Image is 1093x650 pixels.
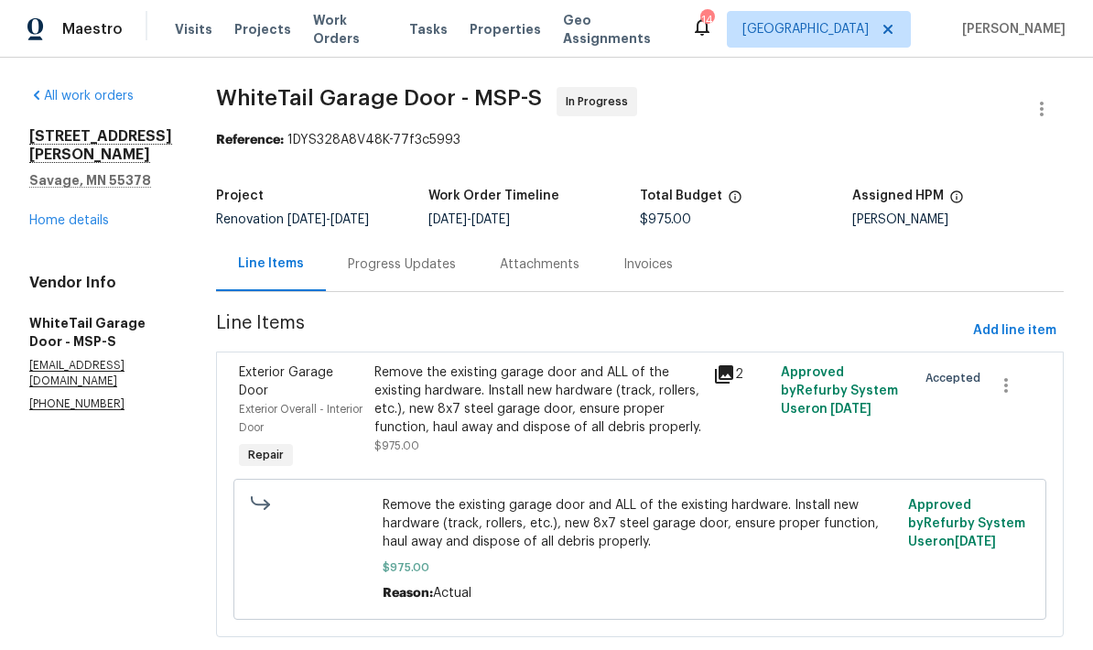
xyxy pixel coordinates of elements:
span: [DATE] [428,213,467,226]
h5: Work Order Timeline [428,190,559,202]
span: Reason: [383,587,433,600]
h5: Assigned HPM [852,190,944,202]
span: Work Orders [313,11,387,48]
a: All work orders [29,90,134,103]
span: Properties [470,20,541,38]
h5: Project [216,190,264,202]
h4: Vendor Info [29,274,172,292]
span: Maestro [62,20,123,38]
div: Remove the existing garage door and ALL of the existing hardware. Install new hardware (track, ro... [374,363,702,437]
span: Geo Assignments [563,11,669,48]
span: Actual [433,587,471,600]
span: Repair [241,446,291,464]
button: Add line item [966,314,1064,348]
span: Accepted [925,369,988,387]
h5: WhiteTail Garage Door - MSP-S [29,314,172,351]
span: Projects [234,20,291,38]
span: - [287,213,369,226]
span: WhiteTail Garage Door - MSP-S [216,87,542,109]
span: The total cost of line items that have been proposed by Opendoor. This sum includes line items th... [728,190,742,213]
b: Reference: [216,134,284,146]
span: Renovation [216,213,369,226]
span: $975.00 [640,213,691,226]
span: Approved by Refurby System User on [781,366,898,416]
h5: Total Budget [640,190,722,202]
span: Exterior Garage Door [239,366,333,397]
span: [DATE] [955,536,996,548]
div: Progress Updates [348,255,456,274]
span: $975.00 [374,440,419,451]
span: The hpm assigned to this work order. [949,190,964,213]
span: Tasks [409,23,448,36]
div: [PERSON_NAME] [852,213,1065,226]
div: Attachments [500,255,579,274]
span: [PERSON_NAME] [955,20,1066,38]
span: Visits [175,20,212,38]
span: Remove the existing garage door and ALL of the existing hardware. Install new hardware (track, ro... [383,496,898,551]
span: Approved by Refurby System User on [908,499,1025,548]
span: - [428,213,510,226]
div: Line Items [238,255,304,273]
span: [DATE] [330,213,369,226]
span: Line Items [216,314,966,348]
div: 1DYS328A8V48K-77f3c5993 [216,131,1064,149]
span: $975.00 [383,558,898,577]
span: [DATE] [471,213,510,226]
span: [DATE] [830,403,871,416]
div: 14 [700,11,713,29]
span: Add line item [973,320,1056,342]
div: Invoices [623,255,673,274]
div: 2 [713,363,770,385]
a: Home details [29,214,109,227]
span: [DATE] [287,213,326,226]
span: In Progress [566,92,635,111]
span: [GEOGRAPHIC_DATA] [742,20,869,38]
span: Exterior Overall - Interior Door [239,404,363,433]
